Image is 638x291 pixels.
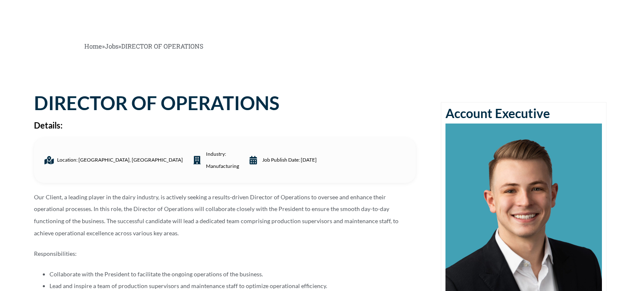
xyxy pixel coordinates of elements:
[34,193,398,237] span: Our Client, a leading player in the dairy industry, is actively seeking a results-driven Director...
[206,160,239,173] a: Manufacturing
[204,148,239,173] span: industry:
[260,154,317,166] span: Job Publish date: [DATE]
[49,282,327,289] span: Lead and inspire a team of production supervisors and maintenance staff to optimize operational e...
[34,250,77,257] span: Responsibilities:
[34,94,416,113] h1: DIRECTOR OF OPERATIONS
[105,42,118,50] a: Jobs
[121,42,203,50] span: DIRECTOR OF OPERATIONS
[445,107,602,119] h2: Account Executive
[55,154,183,166] span: Location: [GEOGRAPHIC_DATA], [GEOGRAPHIC_DATA]
[84,42,102,50] a: Home
[49,270,263,278] span: Collaborate with the President to facilitate the ongoing operations of the business.
[34,121,416,129] h2: Details:
[84,42,203,50] span: » »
